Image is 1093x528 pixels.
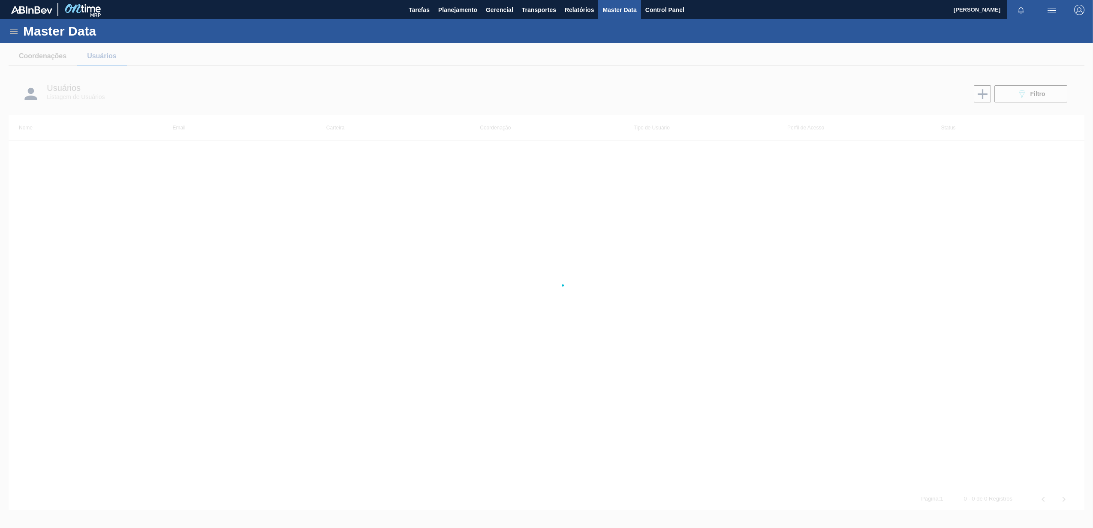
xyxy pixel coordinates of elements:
[522,5,556,15] span: Transportes
[1074,5,1084,15] img: Logout
[11,6,52,14] img: TNhmsLtSVTkK8tSr43FrP2fwEKptu5GPRR3wAAAABJRU5ErkJggg==
[438,5,477,15] span: Planejamento
[1047,5,1057,15] img: userActions
[1007,4,1035,16] button: Notificações
[645,5,684,15] span: Control Panel
[409,5,430,15] span: Tarefas
[602,5,636,15] span: Master Data
[565,5,594,15] span: Relatórios
[23,26,175,36] h1: Master Data
[486,5,513,15] span: Gerencial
